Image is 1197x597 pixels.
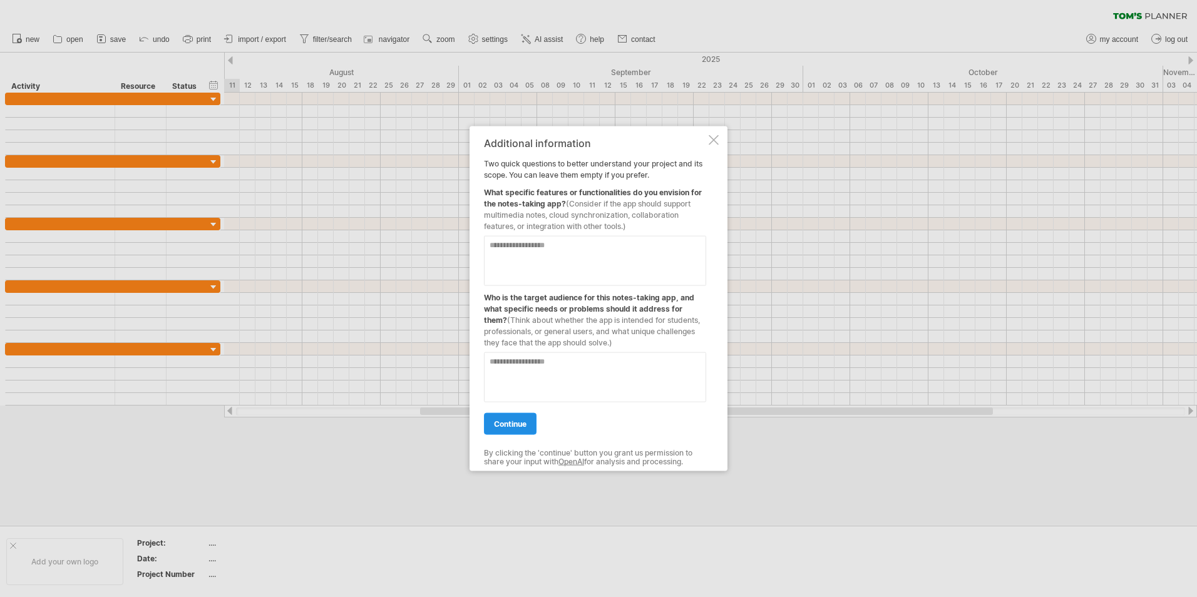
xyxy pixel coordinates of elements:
[484,315,700,347] span: (Think about whether the app is intended for students, professionals, or general users, and what ...
[558,457,584,466] a: OpenAI
[494,419,527,429] span: continue
[484,413,537,435] a: continue
[484,199,691,231] span: (Consider if the app should support multimedia notes, cloud synchronization, collaboration featur...
[484,138,706,460] div: Two quick questions to better understand your project and its scope. You can leave them empty if ...
[484,181,706,232] div: What specific features or functionalities do you envision for the notes-taking app?
[484,449,706,467] div: By clicking the 'continue' button you grant us permission to share your input with for analysis a...
[484,138,706,149] div: Additional information
[484,286,706,349] div: Who is the target audience for this notes-taking app, and what specific needs or problems should ...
